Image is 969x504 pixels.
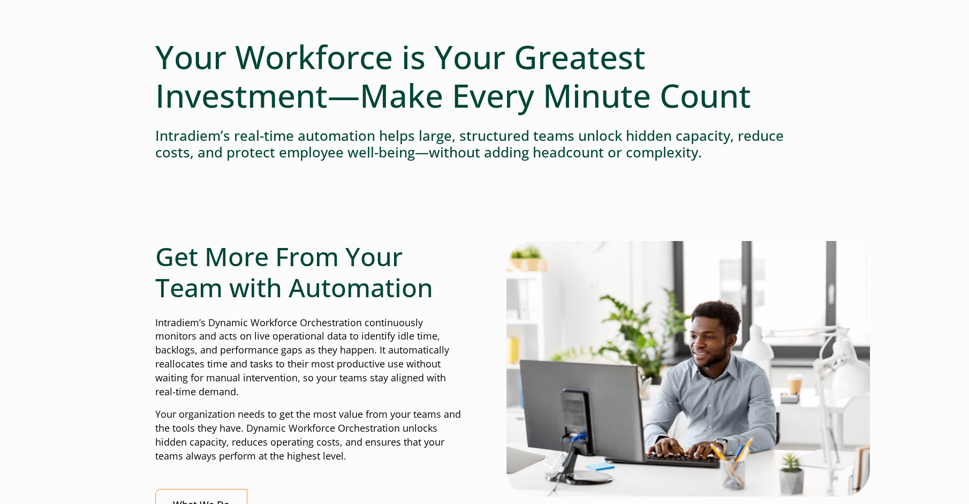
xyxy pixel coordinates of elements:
h2: Get More From Your Team with Automation [155,241,463,303]
h4: Intradiem’s real-time automation helps large, structured teams unlock hidden capacity, reduce cos... [155,127,814,161]
img: Man typing on computer with real-time automation [506,241,870,496]
h1: Your Workforce is Your Greatest Investment—Make Every Minute Count [155,37,814,115]
p: Your organization needs to get the most value from your teams and the tools they have. Dynamic Wo... [155,408,463,463]
p: Intradiem’s Dynamic Workforce Orchestration continuously monitors and acts on live operational da... [155,316,463,399]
